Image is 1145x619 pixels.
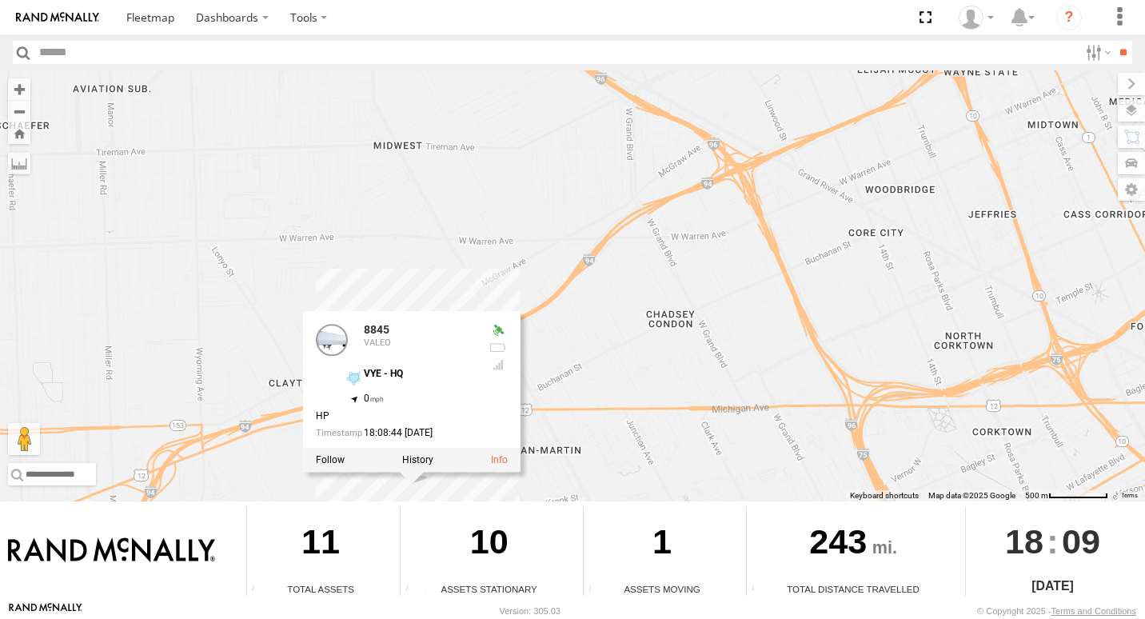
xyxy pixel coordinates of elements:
a: View Asset Details [491,454,508,465]
img: Rand McNally [8,537,215,565]
div: [DATE] [966,577,1139,596]
div: VALEO [364,337,476,347]
div: HP [316,410,476,421]
label: Realtime tracking of Asset [316,454,345,465]
div: © Copyright 2025 - [977,606,1136,616]
div: 1 [584,507,740,582]
span: 500 m [1025,491,1048,500]
button: Keyboard shortcuts [850,490,919,501]
span: 0 [364,393,384,404]
a: Terms [1121,492,1138,498]
div: Date/time of location update [316,428,476,438]
div: Total number of assets current in transit. [584,584,608,596]
div: 8845 [364,324,476,336]
img: rand-logo.svg [16,12,99,23]
div: Total number of Enabled Assets [247,584,271,596]
div: : [966,507,1139,576]
div: 243 [747,507,959,582]
div: Assets Stationary [401,582,577,596]
button: Zoom out [8,100,30,122]
label: Measure [8,152,30,174]
button: Map Scale: 500 m per 71 pixels [1020,490,1113,501]
span: 09 [1062,507,1100,576]
div: No battery health information received from this device. [489,341,508,354]
a: Terms and Conditions [1051,606,1136,616]
i: ? [1056,5,1082,30]
label: Search Filter Options [1079,41,1114,64]
label: Map Settings [1118,178,1145,201]
button: Drag Pegman onto the map to open Street View [8,423,40,455]
div: Total Assets [247,582,394,596]
div: Valid GPS Fix [489,324,508,337]
div: Version: 305.03 [500,606,561,616]
span: 18 [1005,507,1043,576]
div: VYE - HQ [364,369,476,379]
div: Assets Moving [584,582,740,596]
button: Zoom Home [8,122,30,144]
span: Map data ©2025 Google [928,491,1015,500]
div: 11 [247,507,394,582]
div: Valeo Dash [953,6,999,30]
label: View Asset History [402,454,433,465]
div: Total Distance Travelled [747,582,959,596]
div: Last Event GSM Signal Strength [489,358,508,371]
button: Zoom in [8,78,30,100]
div: 10 [401,507,577,582]
div: Total number of assets current stationary. [401,584,425,596]
a: Visit our Website [9,603,82,619]
div: Total distance travelled by all assets within specified date range and applied filters [747,584,771,596]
